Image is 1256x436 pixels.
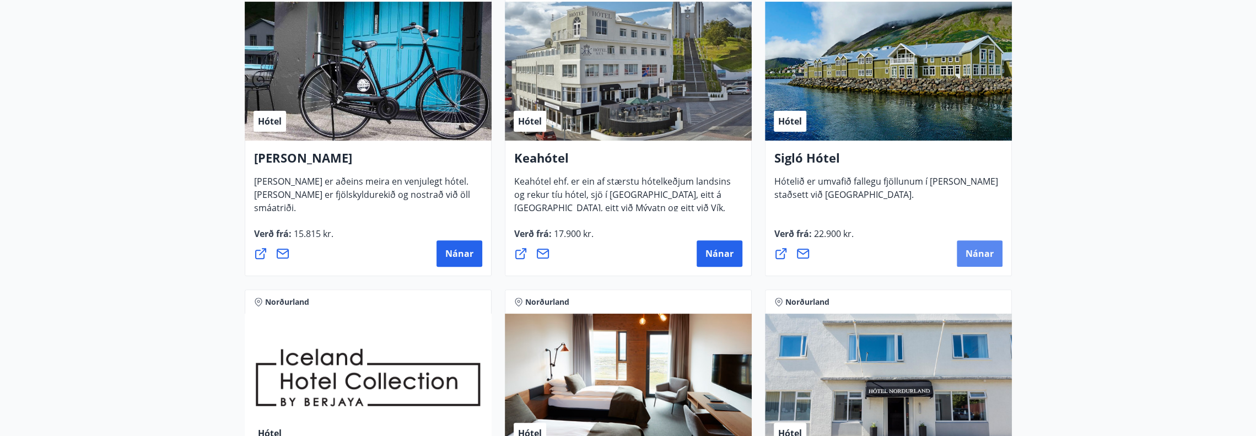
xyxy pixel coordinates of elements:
[552,228,594,240] span: 17.900 kr.
[774,175,998,209] span: Hótelið er umvafið fallegu fjöllunum í [PERSON_NAME] staðsett við [GEOGRAPHIC_DATA].
[514,228,594,249] span: Verð frá :
[697,240,742,267] button: Nánar
[774,149,1002,175] h4: Sigló Hótel
[518,115,542,127] span: Hótel
[778,115,802,127] span: Hótel
[785,297,829,308] span: Norðurland
[957,240,1002,267] button: Nánar
[514,175,731,249] span: Keahótel ehf. er ein af stærstu hótelkeðjum landsins og rekur tíu hótel, sjö í [GEOGRAPHIC_DATA],...
[445,247,473,260] span: Nánar
[514,149,742,175] h4: Keahótel
[812,228,854,240] span: 22.900 kr.
[254,175,470,223] span: [PERSON_NAME] er aðeins meira en venjulegt hótel. [PERSON_NAME] er fjölskyldurekið og nostrað við...
[254,228,333,249] span: Verð frá :
[774,228,854,249] span: Verð frá :
[292,228,333,240] span: 15.815 kr.
[254,149,482,175] h4: [PERSON_NAME]
[265,297,309,308] span: Norðurland
[525,297,569,308] span: Norðurland
[966,247,994,260] span: Nánar
[436,240,482,267] button: Nánar
[705,247,734,260] span: Nánar
[258,115,282,127] span: Hótel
